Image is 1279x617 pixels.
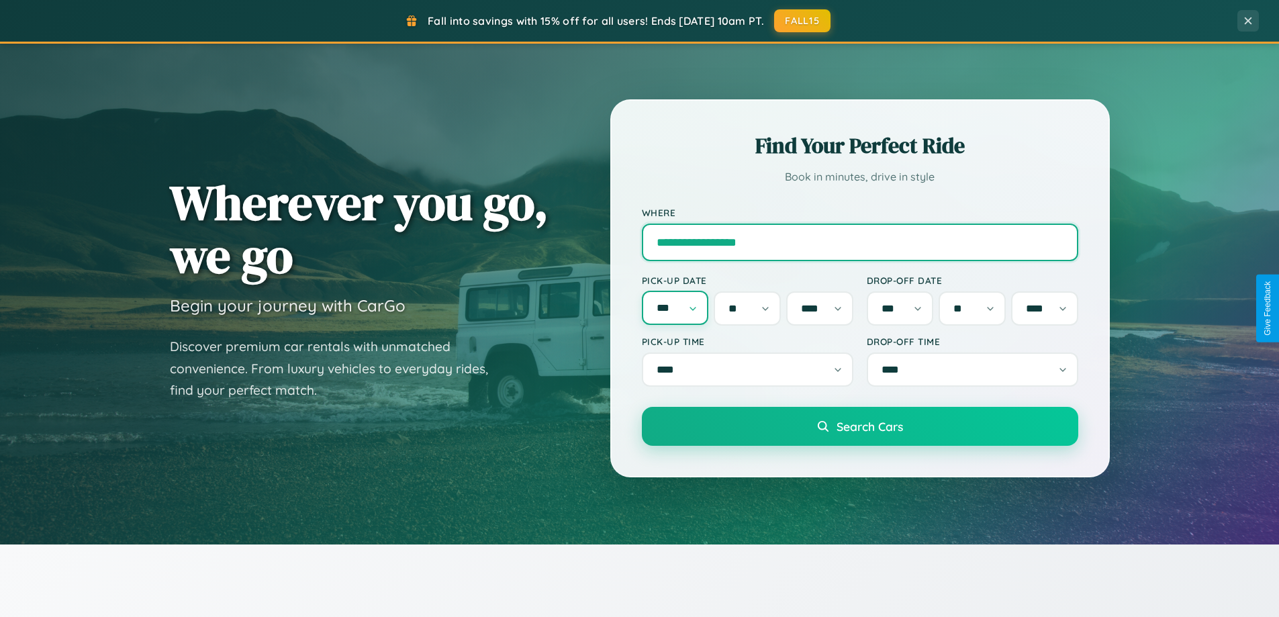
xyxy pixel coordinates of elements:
[642,167,1078,187] p: Book in minutes, drive in style
[642,131,1078,160] h2: Find Your Perfect Ride
[867,275,1078,286] label: Drop-off Date
[170,176,549,282] h1: Wherever you go, we go
[774,9,831,32] button: FALL15
[170,295,406,316] h3: Begin your journey with CarGo
[867,336,1078,347] label: Drop-off Time
[642,407,1078,446] button: Search Cars
[170,336,506,401] p: Discover premium car rentals with unmatched convenience. From luxury vehicles to everyday rides, ...
[837,419,903,434] span: Search Cars
[642,207,1078,218] label: Where
[642,275,853,286] label: Pick-up Date
[1263,281,1272,336] div: Give Feedback
[428,14,764,28] span: Fall into savings with 15% off for all users! Ends [DATE] 10am PT.
[642,336,853,347] label: Pick-up Time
